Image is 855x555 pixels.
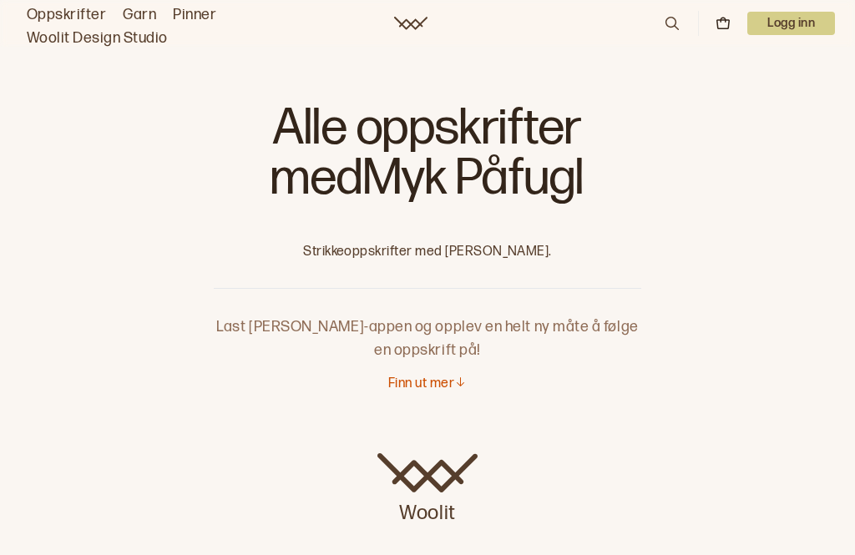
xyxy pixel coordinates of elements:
[747,12,835,35] button: User dropdown
[388,376,467,393] button: Finn ut mer
[394,17,427,30] a: Woolit
[214,244,641,261] p: Strikkeoppskrifter med [PERSON_NAME].
[377,453,478,493] img: Woolit
[27,3,106,27] a: Oppskrifter
[388,376,454,393] p: Finn ut mer
[173,3,216,27] a: Pinner
[377,493,478,527] p: Woolit
[214,100,641,217] h1: Alle oppskrifter med Myk Påfugl
[377,453,478,527] a: Woolit
[214,289,641,362] p: Last [PERSON_NAME]-appen og opplev en helt ny måte å følge en oppskrift på!
[747,12,835,35] p: Logg inn
[123,3,156,27] a: Garn
[27,27,168,50] a: Woolit Design Studio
